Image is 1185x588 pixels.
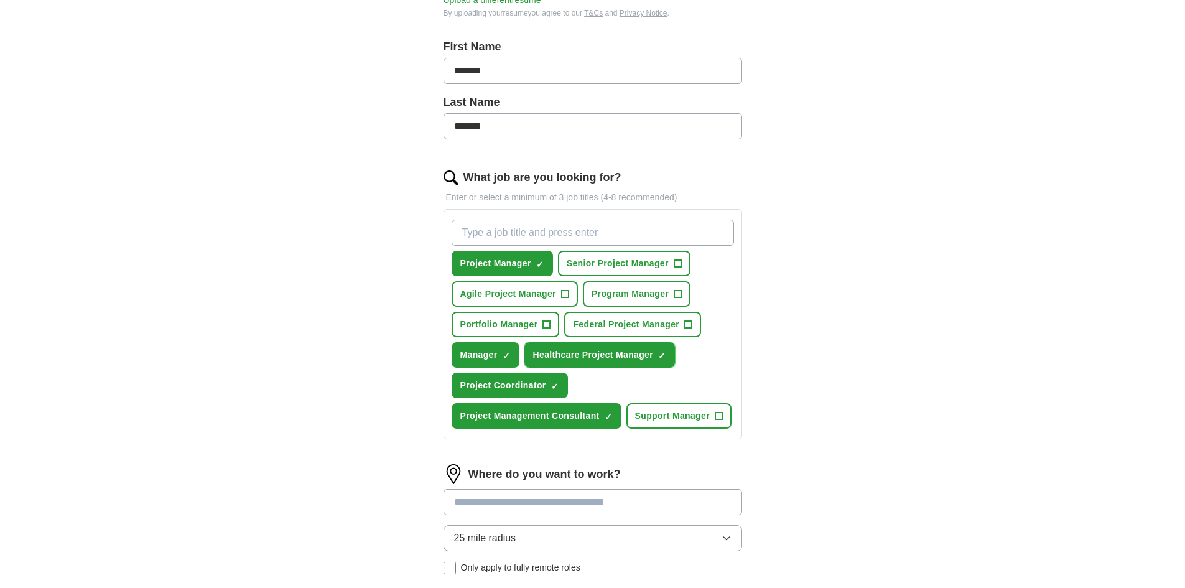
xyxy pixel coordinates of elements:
span: 25 mile radius [454,531,516,546]
label: First Name [444,39,742,55]
label: What job are you looking for? [463,169,621,186]
p: Enter or select a minimum of 3 job titles (4-8 recommended) [444,191,742,204]
button: Project Coordinator✓ [452,373,568,398]
span: Manager [460,348,498,362]
button: Support Manager [626,403,732,429]
span: Project Management Consultant [460,409,600,422]
button: Senior Project Manager [558,251,690,276]
button: Project Manager✓ [452,251,553,276]
input: Only apply to fully remote roles [444,562,456,574]
span: Project Manager [460,257,531,270]
span: Project Coordinator [460,379,546,392]
span: ✓ [536,259,544,269]
span: Only apply to fully remote roles [461,561,580,574]
button: Project Management Consultant✓ [452,403,621,429]
input: Type a job title and press enter [452,220,734,246]
span: ✓ [658,351,666,361]
button: Federal Project Manager [564,312,701,337]
span: ✓ [551,381,559,391]
label: Last Name [444,94,742,111]
label: Where do you want to work? [468,466,621,483]
span: Program Manager [592,287,669,301]
div: By uploading your resume you agree to our and . [444,7,742,19]
span: Agile Project Manager [460,287,556,301]
span: Support Manager [635,409,710,422]
button: Portfolio Manager [452,312,560,337]
button: Program Manager [583,281,690,307]
img: search.png [444,170,458,185]
button: 25 mile radius [444,525,742,551]
button: Manager✓ [452,342,519,368]
span: Federal Project Manager [573,318,679,331]
span: Healthcare Project Manager [533,348,654,362]
span: Senior Project Manager [567,257,669,270]
a: Privacy Notice [620,9,667,17]
span: Portfolio Manager [460,318,538,331]
button: Healthcare Project Manager✓ [524,342,676,368]
span: ✓ [605,412,612,422]
img: location.png [444,464,463,484]
button: Agile Project Manager [452,281,578,307]
a: T&Cs [584,9,603,17]
span: ✓ [503,351,510,361]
